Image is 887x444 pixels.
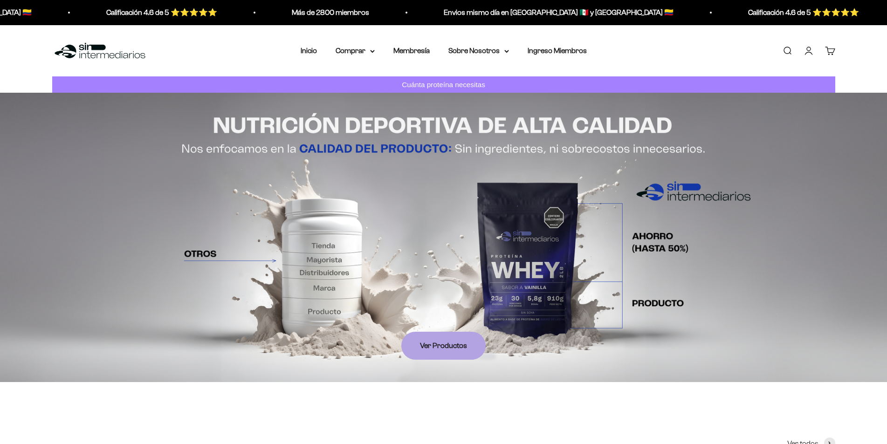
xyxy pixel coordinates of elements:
[528,47,587,55] a: Ingreso Miembros
[105,7,216,19] p: Calificación 4.6 de 5 ⭐️⭐️⭐️⭐️⭐️
[301,47,317,55] a: Inicio
[401,332,486,360] a: Ver Productos
[52,76,835,93] a: Cuánta proteína necesitas
[336,45,375,57] summary: Comprar
[443,7,673,19] p: Envios mismo día en [GEOGRAPHIC_DATA] 🇲🇽 y [GEOGRAPHIC_DATA] 🇨🇴
[747,7,858,19] p: Calificación 4.6 de 5 ⭐️⭐️⭐️⭐️⭐️
[393,47,430,55] a: Membresía
[399,79,488,90] p: Cuánta proteína necesitas
[291,7,368,19] p: Más de 2800 miembros
[448,45,509,57] summary: Sobre Nosotros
